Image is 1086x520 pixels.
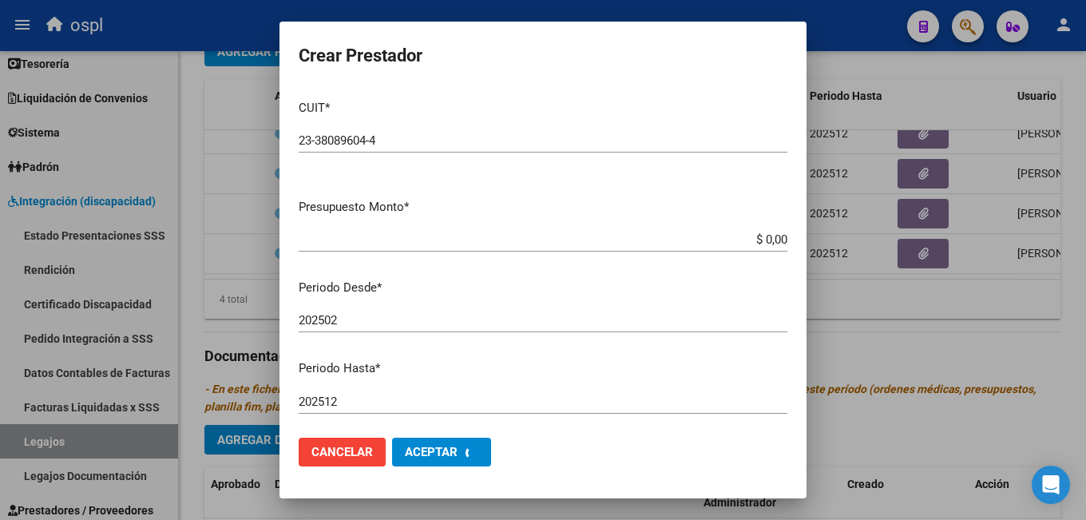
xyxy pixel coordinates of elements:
[1032,466,1070,504] div: Open Intercom Messenger
[299,359,787,378] p: Periodo Hasta
[311,445,373,459] span: Cancelar
[299,198,787,216] p: Presupuesto Monto
[299,438,386,466] button: Cancelar
[299,279,787,297] p: Periodo Desde
[299,99,787,117] p: CUIT
[299,41,787,71] h2: Crear Prestador
[405,445,458,459] span: Aceptar
[392,438,491,466] button: Aceptar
